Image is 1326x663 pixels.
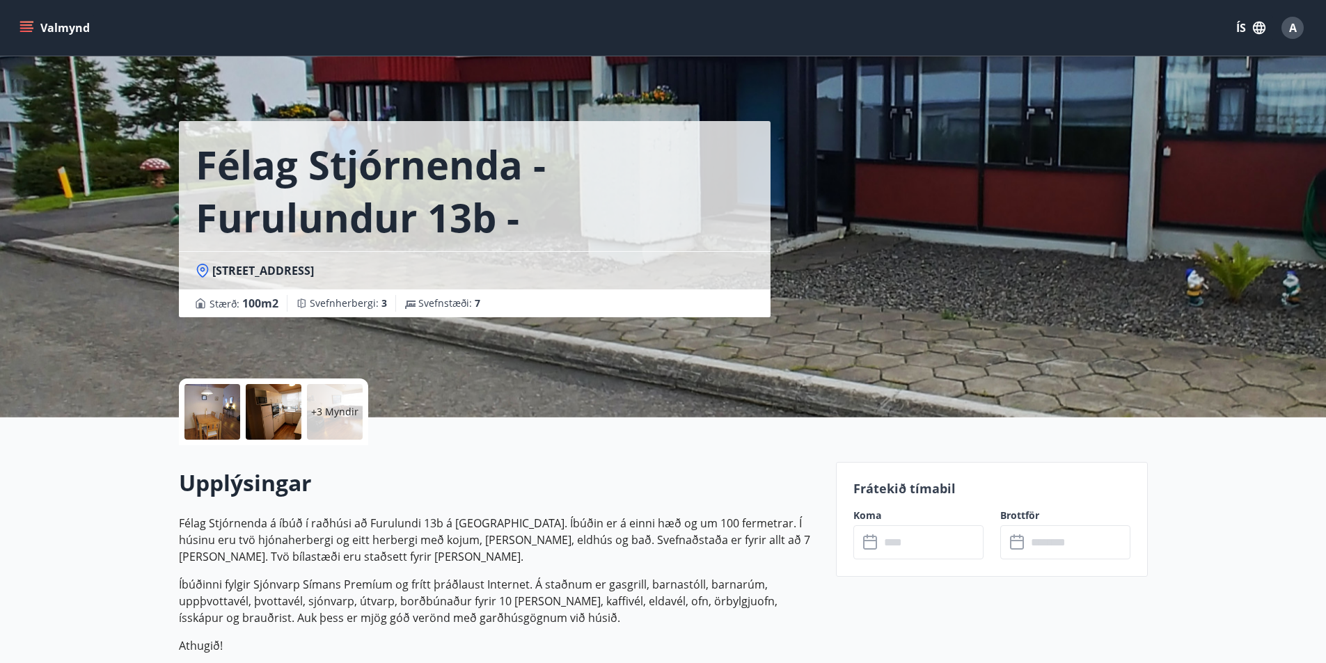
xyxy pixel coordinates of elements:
[17,15,95,40] button: menu
[179,468,819,498] h2: Upplýsingar
[1276,11,1309,45] button: A
[310,296,387,310] span: Svefnherbergi :
[1229,15,1273,40] button: ÍS
[311,405,358,419] p: +3 Myndir
[210,295,278,312] span: Stærð :
[475,296,480,310] span: 7
[212,263,314,278] span: [STREET_ADDRESS]
[179,637,819,654] p: Athugið!
[381,296,387,310] span: 3
[242,296,278,311] span: 100 m2
[853,479,1130,497] p: Frátekið tímabil
[179,515,819,565] p: Félag Stjórnenda á íbúð í raðhúsi að Furulundi 13b á [GEOGRAPHIC_DATA]. Íbúðin er á einni hæð og ...
[418,296,480,310] span: Svefnstæði :
[179,576,819,626] p: Íbúðinni fylgir Sjónvarp Símans Premíum og frítt þráðlaust Internet. Á staðnum er gasgrill, barna...
[1289,20,1297,35] span: A
[1000,509,1130,522] label: Brottför
[853,509,984,522] label: Koma
[196,138,754,243] h1: Félag Stjórnenda - Furulundur 13b - [GEOGRAPHIC_DATA]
